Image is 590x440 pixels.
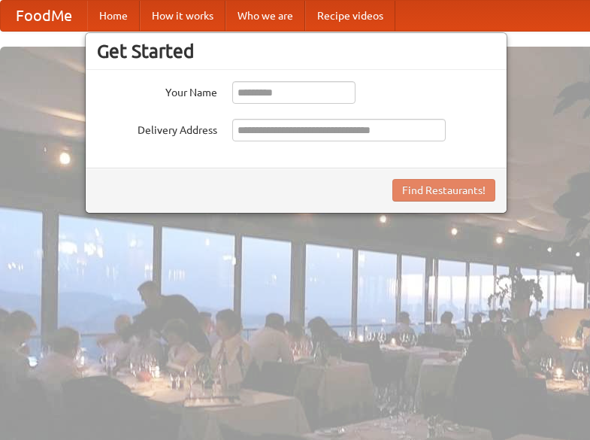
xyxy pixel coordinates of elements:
[97,40,495,62] h3: Get Started
[305,1,395,31] a: Recipe videos
[97,81,217,100] label: Your Name
[225,1,305,31] a: Who we are
[87,1,140,31] a: Home
[140,1,225,31] a: How it works
[97,119,217,138] label: Delivery Address
[1,1,87,31] a: FoodMe
[392,179,495,202] button: Find Restaurants!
